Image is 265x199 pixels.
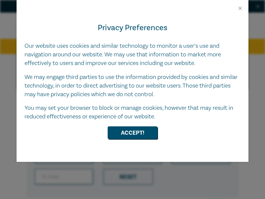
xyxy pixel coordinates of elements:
button: Accept! [108,126,157,139]
p: Our website uses cookies and similar technology to monitor a user’s use and navigation around our... [25,42,240,68]
button: Close [237,5,243,11]
h4: Privacy Preferences [25,22,240,34]
p: You may set your browser to block or manage cookies, however that may result in reduced effective... [25,104,240,121]
p: We may engage third parties to use the information provided by cookies and similar technology, in... [25,73,240,99]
